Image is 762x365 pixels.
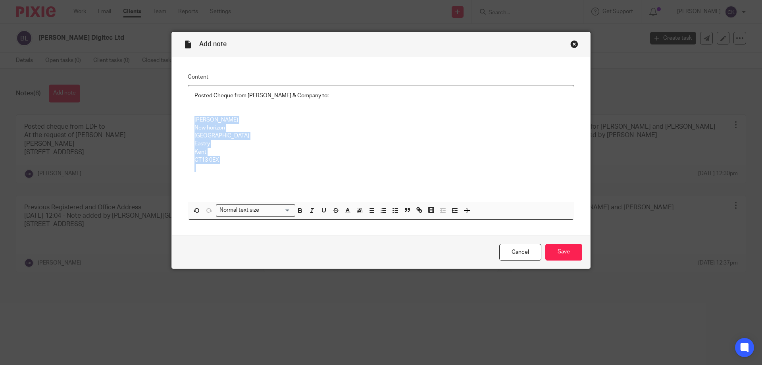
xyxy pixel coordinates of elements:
p: Kent [194,148,568,156]
div: Close this dialog window [570,40,578,48]
p: [GEOGRAPHIC_DATA] [194,132,568,140]
p: Eastry [194,140,568,148]
p: Posted Cheque from [PERSON_NAME] & Company to: [194,92,568,100]
a: Cancel [499,244,541,261]
p: New horizon [194,124,568,132]
p: [PERSON_NAME] [194,116,568,124]
span: Add note [199,41,227,47]
input: Save [545,244,582,261]
input: Search for option [262,206,291,214]
span: Normal text size [218,206,261,214]
label: Content [188,73,574,81]
div: Search for option [216,204,295,216]
p: CT13 0EX [194,156,568,164]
